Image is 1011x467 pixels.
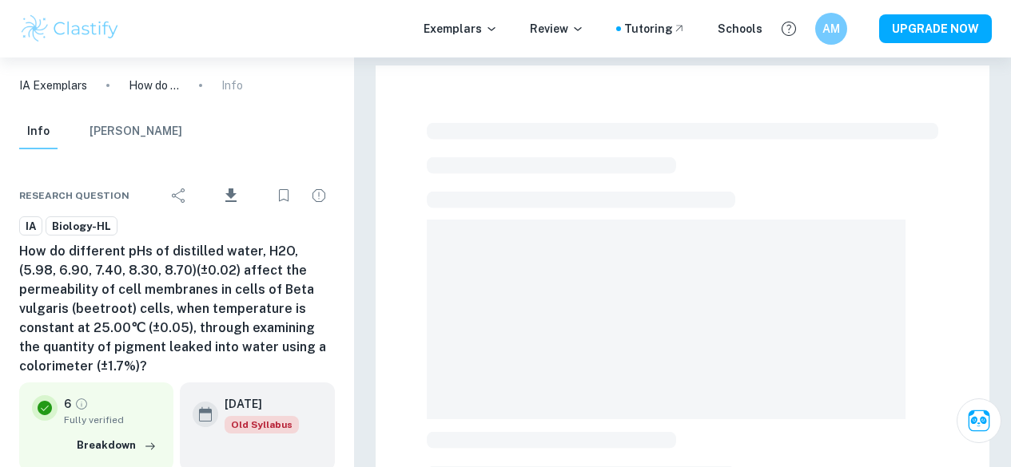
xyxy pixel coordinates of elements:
button: Ask Clai [957,398,1001,443]
button: Breakdown [73,433,161,457]
p: How do different pHs of distilled water, H2O, (5.98, 6.90, 7.40, 8.30, 8.70)(±0.02) affect the pe... [129,77,180,94]
a: Biology-HL [46,216,117,236]
a: Tutoring [624,20,686,38]
span: Research question [19,188,129,203]
p: 6 [64,395,71,413]
button: UPGRADE NOW [879,14,992,43]
a: IA Exemplars [19,77,87,94]
span: Old Syllabus [225,416,299,433]
button: Help and Feedback [775,15,802,42]
p: Info [221,77,243,94]
h6: How do different pHs of distilled water, H2O, (5.98, 6.90, 7.40, 8.30, 8.70)(±0.02) affect the pe... [19,242,335,376]
button: [PERSON_NAME] [90,114,182,149]
img: Clastify logo [19,13,121,45]
span: IA [20,219,42,235]
a: IA [19,216,42,236]
p: Exemplars [424,20,498,38]
button: Info [19,114,58,149]
div: Download [198,175,265,216]
button: AM [815,13,847,45]
a: Grade fully verified [74,397,89,411]
a: Schools [718,20,762,38]
div: Report issue [303,180,335,212]
span: Biology-HL [46,219,117,235]
p: Review [530,20,584,38]
h6: AM [822,20,841,38]
span: Fully verified [64,413,161,427]
div: Share [163,180,195,212]
h6: [DATE] [225,395,286,413]
div: Starting from the May 2025 session, the Biology IA requirements have changed. It's OK to refer to... [225,416,299,433]
div: Bookmark [268,180,300,212]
